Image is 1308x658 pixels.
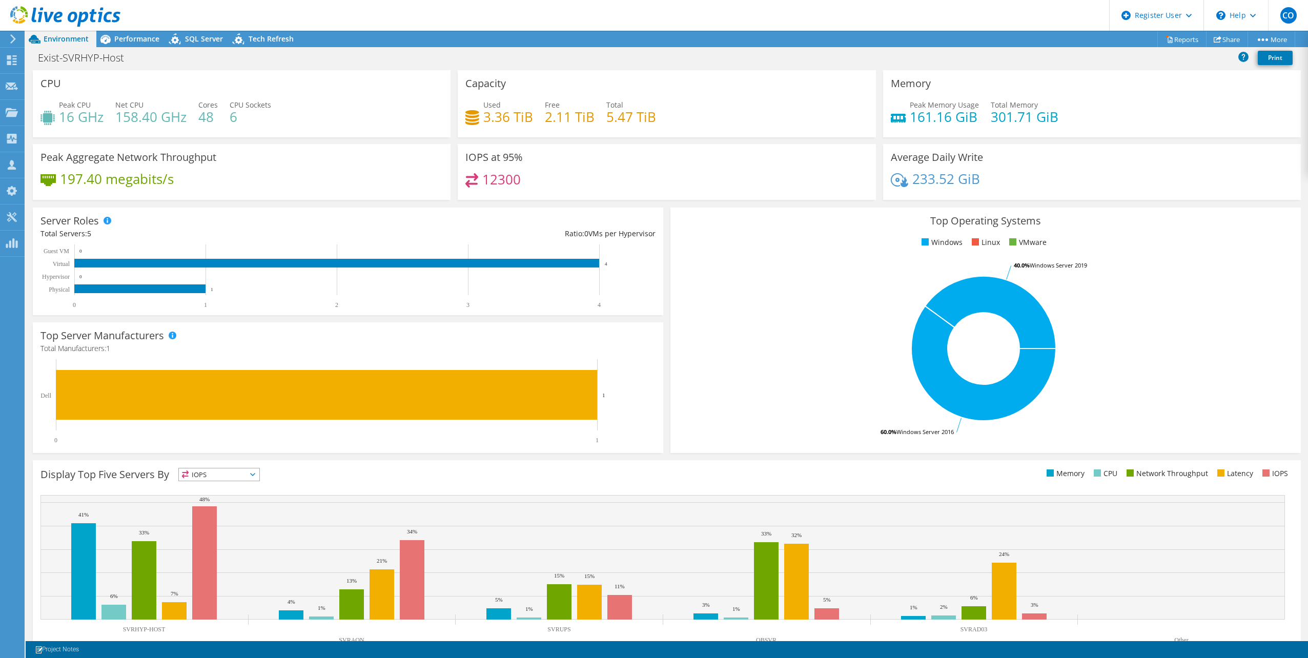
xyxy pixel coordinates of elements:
span: Total [606,100,623,110]
text: 6% [970,594,978,601]
text: QBSVR [756,636,776,644]
span: 1 [106,343,110,353]
text: Other [1174,636,1188,644]
span: CPU Sockets [230,100,271,110]
h4: 2.11 TiB [545,111,595,122]
li: Memory [1044,468,1085,479]
tspan: Windows Server 2016 [896,428,954,436]
text: 21% [377,558,387,564]
text: 2 [335,301,338,309]
h1: Exist-SVRHYP-Host [33,52,140,64]
h3: Average Daily Write [891,152,983,163]
text: SVRHYP-HOST [123,626,166,633]
span: Tech Refresh [249,34,294,44]
h4: 158.40 GHz [115,111,187,122]
h3: CPU [40,78,61,89]
a: Share [1206,31,1248,47]
text: 48% [199,496,210,502]
text: 5% [823,597,831,603]
h3: Capacity [465,78,506,89]
h3: Memory [891,78,931,89]
div: Total Servers: [40,228,348,239]
a: Reports [1157,31,1207,47]
text: 1 [602,392,605,398]
span: Used [483,100,501,110]
h3: Top Operating Systems [678,215,1293,227]
text: 3 [466,301,469,309]
text: 11% [615,583,625,589]
tspan: 60.0% [881,428,896,436]
text: 4 [605,261,607,266]
text: Virtual [53,260,70,268]
h3: Peak Aggregate Network Throughput [40,152,216,163]
h4: 233.52 GiB [912,173,980,184]
h4: 5.47 TiB [606,111,656,122]
text: 1 [211,287,213,292]
li: IOPS [1260,468,1288,479]
text: 7% [171,590,178,597]
li: CPU [1091,468,1117,479]
span: Peak Memory Usage [910,100,979,110]
div: Ratio: VMs per Hypervisor [348,228,656,239]
h3: IOPS at 95% [465,152,523,163]
span: 5 [87,229,91,238]
text: SVRAON [339,636,364,644]
text: 4 [598,301,601,309]
li: Windows [919,237,963,248]
text: 1 [204,301,207,309]
text: 0 [73,301,76,309]
svg: \n [1216,11,1225,20]
h3: Server Roles [40,215,99,227]
li: Latency [1215,468,1253,479]
span: Net CPU [115,100,144,110]
text: 34% [407,528,417,534]
text: 1% [732,606,740,612]
span: Performance [114,34,159,44]
span: Free [545,100,560,110]
h4: Total Manufacturers: [40,343,656,354]
tspan: 40.0% [1014,261,1030,269]
h4: 12300 [482,174,521,185]
text: SVRAD03 [960,626,988,633]
h4: 197.40 megabits/s [60,173,174,184]
a: Print [1258,51,1293,65]
text: 41% [78,511,89,518]
text: Dell [40,392,51,399]
a: More [1248,31,1295,47]
tspan: Windows Server 2019 [1030,261,1087,269]
text: 5% [495,597,503,603]
span: Peak CPU [59,100,91,110]
text: 4% [288,599,295,605]
h4: 48 [198,111,218,122]
span: 0 [584,229,588,238]
text: Hypervisor [42,273,70,280]
li: VMware [1007,237,1047,248]
text: 33% [139,529,149,536]
h4: 161.16 GiB [910,111,979,122]
text: 33% [761,530,771,537]
h4: 16 GHz [59,111,104,122]
text: 32% [791,532,802,538]
li: Network Throughput [1124,468,1208,479]
text: 15% [554,572,564,579]
span: SQL Server [185,34,223,44]
li: Linux [969,237,1000,248]
text: 1 [596,437,599,444]
text: 3% [702,602,710,608]
text: SVRUPS [547,626,570,633]
span: Environment [44,34,89,44]
text: 24% [999,551,1009,557]
h4: 6 [230,111,271,122]
text: 1% [910,604,917,610]
text: 13% [346,578,357,584]
text: Guest VM [44,248,69,255]
text: 0 [79,274,82,279]
span: Cores [198,100,218,110]
h4: 301.71 GiB [991,111,1058,122]
text: 0 [79,249,82,254]
text: 6% [110,593,118,599]
h4: 3.36 TiB [483,111,533,122]
h3: Top Server Manufacturers [40,330,164,341]
span: CO [1280,7,1297,24]
a: Project Notes [28,643,86,656]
